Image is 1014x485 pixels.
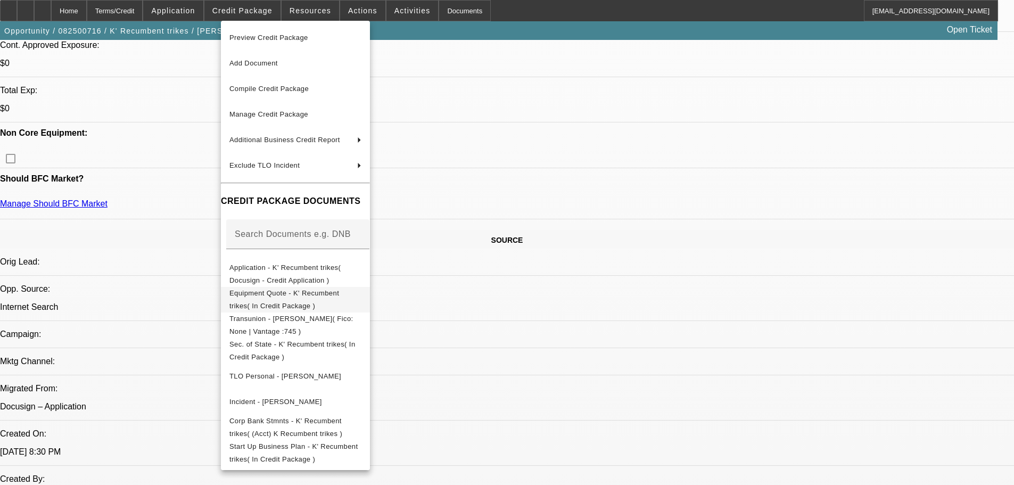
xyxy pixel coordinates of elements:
[221,338,370,364] button: Sec. of State - K' Recumbent trikes( In Credit Package )
[229,59,278,67] span: Add Document
[229,110,308,118] span: Manage Credit Package
[221,261,370,287] button: Application - K' Recumbent trikes( Docusign - Credit Application )
[229,136,340,144] span: Additional Business Credit Report
[229,85,309,93] span: Compile Credit Package
[229,315,353,335] span: Transunion - [PERSON_NAME]( Fico: None | Vantage :745 )
[221,195,370,208] h4: CREDIT PACKAGE DOCUMENTS
[229,264,341,284] span: Application - K' Recumbent trikes( Docusign - Credit Application )
[229,442,358,463] span: Start Up Business Plan - K' Recumbent trikes( In Credit Package )
[229,34,308,42] span: Preview Credit Package
[221,364,370,389] button: TLO Personal - Kauten, Keith
[235,229,351,239] mat-label: Search Documents e.g. DNB
[221,440,370,466] button: Start Up Business Plan - K' Recumbent trikes( In Credit Package )
[221,287,370,313] button: Equipment Quote - K' Recumbent trikes( In Credit Package )
[229,340,356,361] span: Sec. of State - K' Recumbent trikes( In Credit Package )
[229,161,300,169] span: Exclude TLO Incident
[229,372,341,380] span: TLO Personal - [PERSON_NAME]
[221,415,370,440] button: Corp Bank Stmnts - K' Recumbent trikes( (Acct) K Recumbent trikes )
[229,398,322,406] span: Incident - [PERSON_NAME]
[229,289,339,310] span: Equipment Quote - K' Recumbent trikes( In Credit Package )
[221,313,370,338] button: Transunion - Kauten, Keith( Fico: None | Vantage :745 )
[229,417,342,438] span: Corp Bank Stmnts - K' Recumbent trikes( (Acct) K Recumbent trikes )
[221,389,370,415] button: Incident - Kauten, Keith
